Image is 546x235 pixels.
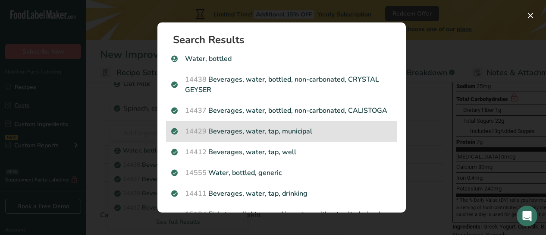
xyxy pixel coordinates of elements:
[185,127,207,136] span: 14429
[173,35,397,45] h1: Search Results
[185,147,207,157] span: 14412
[171,147,392,157] p: Beverages, water, tap, well
[171,188,392,199] p: Beverages, water, tap, drinking
[171,168,392,178] p: Water, bottled, generic
[185,75,207,84] span: 14438
[517,206,537,226] div: Open Intercom Messenger
[171,74,392,95] p: Beverages, water, bottled, non-carbonated, CRYSTAL GEYSER
[185,210,207,219] span: 15184
[185,106,207,115] span: 14437
[171,126,392,137] p: Beverages, water, tap, municipal
[171,105,392,116] p: Beverages, water, bottled, non-carbonated, CALISTOGA
[185,189,207,198] span: 14411
[185,168,207,178] span: 14555
[171,54,392,64] p: Water, bottled
[171,209,392,230] p: Fish, tuna, light, canned in water, without salt, drained solids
